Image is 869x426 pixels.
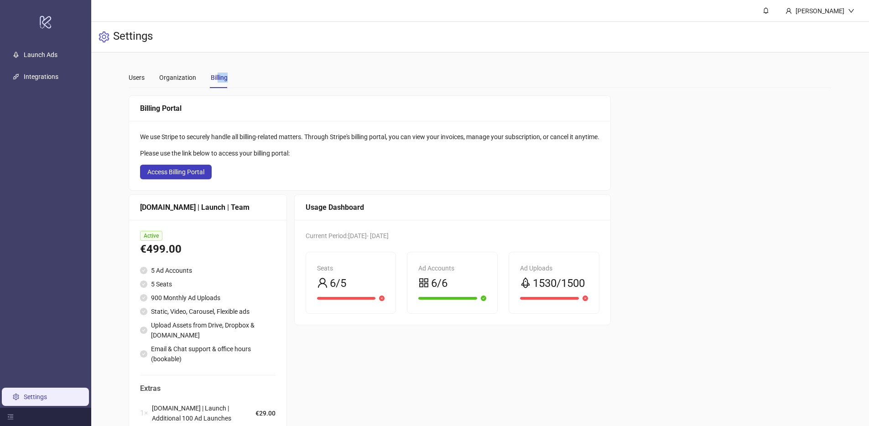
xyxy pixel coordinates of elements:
[159,73,196,83] div: Organization
[140,279,276,289] li: 5 Seats
[211,73,228,83] div: Billing
[583,296,588,301] span: close-circle
[140,307,276,317] li: Static, Video, Carousel, Flexible ads
[317,263,385,273] div: Seats
[792,6,848,16] div: [PERSON_NAME]
[140,241,276,258] div: €499.00
[330,275,346,292] span: 6/5
[140,132,599,142] div: We use Stripe to securely handle all billing-related matters. Through Stripe's billing portal, yo...
[786,8,792,14] span: user
[140,103,599,114] div: Billing Portal
[140,320,276,340] li: Upload Assets from Drive, Dropbox & [DOMAIN_NAME]
[140,281,147,288] span: check-circle
[24,73,58,80] a: Integrations
[431,275,448,292] span: 6/6
[24,393,47,400] a: Settings
[140,265,276,275] li: 5 Ad Accounts
[140,350,147,358] span: check-circle
[317,277,328,288] span: user
[140,407,148,419] span: 1 ×
[140,148,599,158] div: Please use the link below to access your billing portal:
[140,293,276,303] li: 900 Monthly Ad Uploads
[140,308,147,315] span: check-circle
[140,267,147,274] span: check-circle
[520,263,588,273] div: Ad Uploads
[140,231,162,241] span: Active
[306,232,389,239] span: Current Period: [DATE] - [DATE]
[147,168,204,176] span: Access Billing Portal
[140,165,212,179] button: Access Billing Portal
[7,414,14,420] span: menu-fold
[140,202,276,213] div: [DOMAIN_NAME] | Launch | Team
[418,277,429,288] span: appstore
[481,296,486,301] span: check-circle
[533,275,585,292] span: 1530/1500
[152,403,255,423] span: [DOMAIN_NAME] | Launch | Additional 100 Ad Launches
[848,8,854,14] span: down
[520,277,531,288] span: rocket
[379,296,385,301] span: close-circle
[24,51,57,58] a: Launch Ads
[99,31,109,42] span: setting
[306,202,599,213] div: Usage Dashboard
[255,408,276,418] span: €29.00
[140,294,147,301] span: check-circle
[140,327,147,334] span: check-circle
[418,263,486,273] div: Ad Accounts
[140,383,276,394] span: Extras
[113,29,153,45] h3: Settings
[129,73,145,83] div: Users
[140,344,276,364] li: Email & Chat support & office hours (bookable)
[763,7,769,14] span: bell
